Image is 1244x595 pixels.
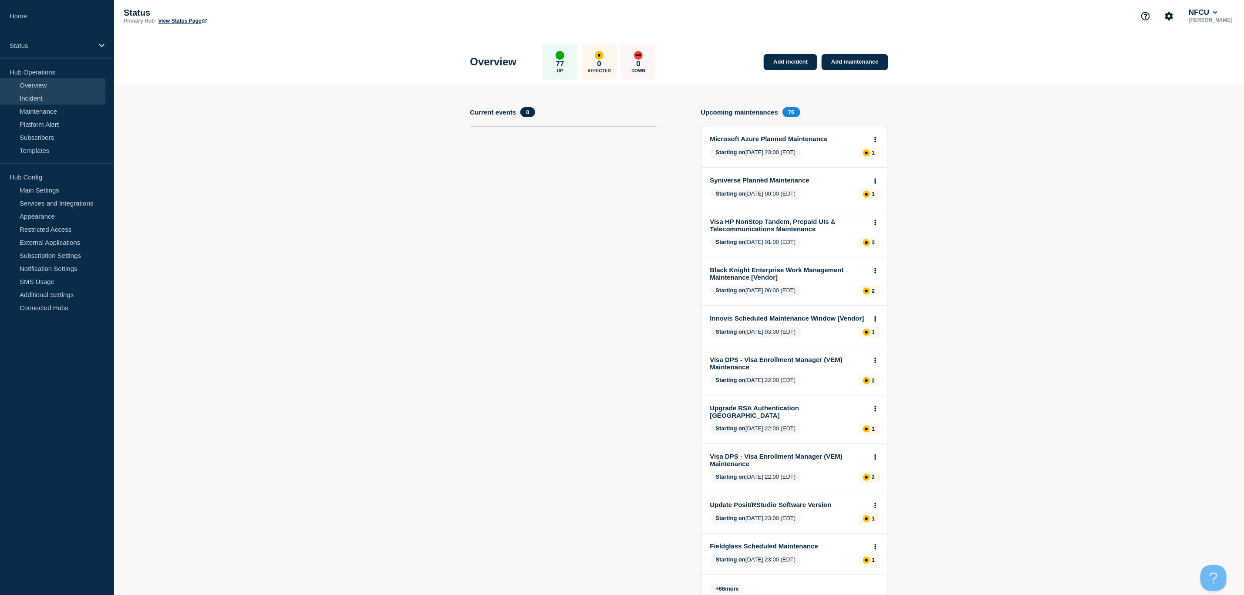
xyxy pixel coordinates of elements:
div: affected [863,149,870,156]
a: Syniverse Planned Maintenance [710,176,867,184]
p: Up [557,68,563,73]
h4: Current events [470,108,516,116]
a: Visa DPS - Visa Enrollment Manager (VEM) Maintenance [710,453,867,467]
a: Visa DPS - Visa Enrollment Manager (VEM) Maintenance [710,356,867,371]
span: Starting on [716,287,746,294]
p: 1 [872,149,875,156]
a: Visa HP NonStop Tandem, Prepaid UIs & Telecommunications Maintenance [710,218,867,233]
span: [DATE] 22:00 (EDT) [710,472,802,483]
span: Starting on [716,149,746,156]
div: down [634,51,643,60]
span: [DATE] 23:00 (EDT) [710,147,802,159]
div: affected [863,239,870,246]
div: affected [863,377,870,384]
button: Support [1136,7,1155,25]
span: 66 [719,585,725,592]
div: affected [863,426,870,433]
a: Add incident [764,54,817,70]
button: NFCU [1187,8,1219,17]
p: Status [10,42,93,49]
div: affected [863,329,870,336]
p: 1 [872,557,875,563]
iframe: Help Scout Beacon - Open [1200,565,1227,591]
div: affected [863,191,870,198]
span: [DATE] 22:00 (EDT) [710,423,802,435]
p: 0 [597,60,601,68]
p: 0 [637,60,641,68]
a: View Status Page [158,18,206,24]
p: 2 [872,377,875,384]
p: 2 [872,287,875,294]
button: Account settings [1160,7,1178,25]
span: [DATE] 03:00 (EDT) [710,327,802,338]
h1: Overview [470,56,517,68]
span: 76 [782,107,800,117]
div: affected [595,51,603,60]
span: Starting on [716,515,746,521]
span: Starting on [716,328,746,335]
span: [DATE] 06:00 (EDT) [710,285,802,297]
div: affected [863,515,870,522]
p: Primary Hub [124,18,155,24]
span: Starting on [716,556,746,563]
p: 3 [872,239,875,246]
a: Black Knight Enterprise Work Management Maintenance [Vendor] [710,266,867,281]
p: [PERSON_NAME] [1187,17,1234,23]
p: 1 [872,191,875,197]
span: 0 [520,107,535,117]
span: Starting on [716,190,746,197]
a: Innovis Scheduled Maintenance Window [Vendor] [710,314,867,322]
span: + more [710,584,745,594]
a: Add maintenance [822,54,888,70]
div: affected [863,474,870,481]
p: 1 [872,515,875,522]
p: 2 [872,474,875,480]
p: Status [124,8,298,18]
span: Starting on [716,473,746,480]
p: 1 [872,426,875,432]
a: Upgrade RSA Authentication [GEOGRAPHIC_DATA] [710,404,867,419]
span: Starting on [716,377,746,383]
a: Update Posit/RStudio Software Version [710,501,867,508]
span: [DATE] 23:00 (EDT) [710,513,802,524]
span: Starting on [716,425,746,432]
p: 1 [872,329,875,335]
p: Affected [588,68,611,73]
div: affected [863,287,870,294]
p: 77 [556,60,564,68]
p: Down [631,68,645,73]
span: [DATE] 22:00 (EDT) [710,375,802,386]
a: Fieldglass Scheduled Maintenance [710,542,867,550]
span: [DATE] 00:00 (EDT) [710,189,802,200]
h4: Upcoming maintenances [701,108,779,116]
div: affected [863,557,870,564]
span: Starting on [716,239,746,245]
span: [DATE] 01:00 (EDT) [710,237,802,248]
div: up [556,51,564,60]
a: Microsoft Azure Planned Maintenance [710,135,867,142]
span: [DATE] 23:00 (EDT) [710,554,802,566]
